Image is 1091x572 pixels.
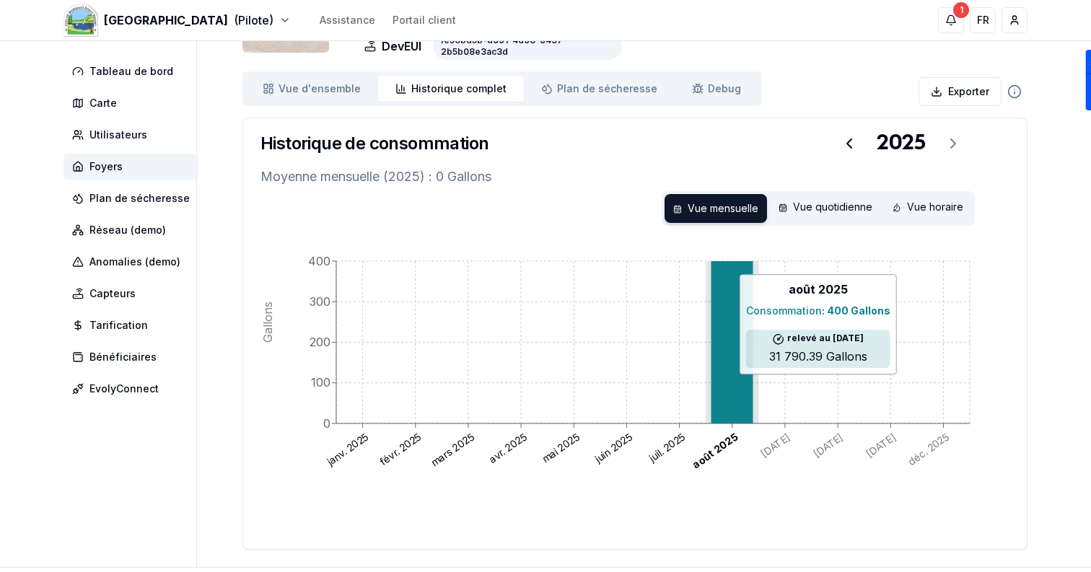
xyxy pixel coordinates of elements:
a: Historique complet [378,76,524,102]
div: 2025 [877,131,926,157]
a: Tableau de bord [63,58,204,84]
h3: Historique de consommation [260,132,488,155]
span: Tableau de bord [89,64,173,79]
a: Capteurs [63,281,204,307]
a: Carte [63,90,204,116]
tspan: 0 [323,416,330,431]
span: Bénéficiaires [89,350,157,364]
a: Anomalies (demo) [63,249,204,275]
a: Assistance [320,13,375,27]
p: Moyenne mensuelle (2025) : 0 Gallons [260,167,1009,187]
tspan: 300 [310,294,330,309]
a: Utilisateurs [63,122,204,148]
tspan: 200 [310,335,330,349]
text: août 2025 [690,431,740,471]
a: Debug [675,76,758,102]
a: Réseau (demo) [63,217,204,243]
a: Portail client [393,13,456,27]
span: Plan de sécheresse [557,82,657,96]
a: Vue d'ensemble [245,76,378,102]
button: Exporter [919,77,1002,106]
span: Utilisateurs [89,128,147,142]
span: (Pilote) [234,12,273,29]
span: Plan de sécheresse [89,191,190,206]
a: Foyers [63,154,204,180]
img: Morgan's Point Resort Logo [63,3,98,38]
a: Tarification [63,312,204,338]
span: FR [977,13,989,27]
div: Vue horaire [884,194,972,223]
button: FR [970,7,996,33]
span: Anomalies (demo) [89,255,180,269]
span: Tarification [89,318,148,333]
div: Vue quotidienne [770,194,881,223]
span: Capteurs [89,286,136,301]
span: [GEOGRAPHIC_DATA] [104,12,228,29]
a: EvolyConnect [63,376,204,402]
button: 1 [938,7,964,33]
span: EvolyConnect [89,382,159,396]
span: Debug [708,82,741,96]
tspan: 400 [308,254,330,268]
span: Carte [89,96,117,110]
p: DevEUI [364,32,421,60]
button: [GEOGRAPHIC_DATA](Pilote) [63,12,291,29]
span: Vue d'ensemble [279,82,361,96]
span: Foyers [89,159,123,174]
a: Bénéficiaires [63,344,204,370]
div: fe56bd5b-d991-4d98-9437-2b5b08e3ac3d [433,32,622,60]
span: Historique complet [411,82,507,96]
div: Vue mensuelle [665,194,767,223]
a: Plan de sécheresse [524,76,675,102]
a: Plan de sécheresse [63,185,204,211]
div: 1 [953,2,969,18]
span: Réseau (demo) [89,223,166,237]
tspan: Gallons [260,302,275,343]
tspan: 100 [311,375,330,390]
